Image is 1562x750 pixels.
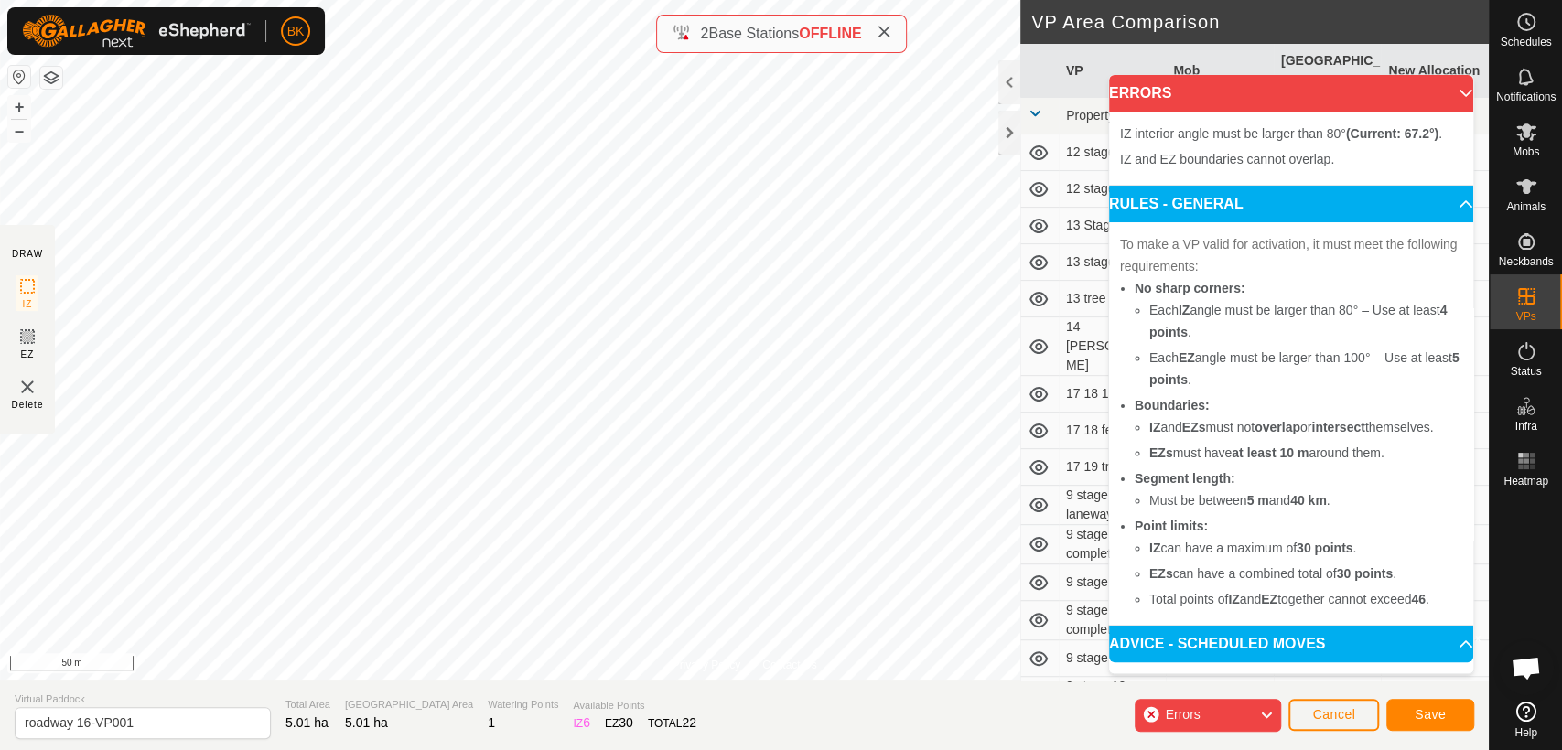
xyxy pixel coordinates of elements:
b: 40 km [1290,493,1327,508]
span: [GEOGRAPHIC_DATA] Area [345,697,473,712]
b: IZ [1228,592,1239,606]
p-accordion-content: RULES - GENERAL [1109,222,1473,625]
li: and must not or themselves. [1149,416,1462,438]
button: Reset Map [8,66,30,88]
b: EZs [1149,566,1173,581]
td: -10.09 ha [1381,677,1489,716]
span: Cancel [1312,707,1355,722]
span: Base Stations [708,26,799,41]
b: 4 points [1149,303,1448,339]
button: + [8,96,30,118]
b: No sharp corners: [1135,281,1245,295]
b: IZ [1179,303,1190,317]
span: OFFLINE [799,26,861,41]
span: BK [287,22,305,41]
td: 12 stage 2 [1059,171,1167,208]
b: EZs [1182,420,1206,434]
td: 13 tree line [1059,281,1167,317]
th: VP [1059,44,1167,98]
b: IZ [1149,541,1160,555]
b: (Current: 67.2°) [1346,126,1438,141]
span: 5.01 ha [285,715,329,730]
td: 17 18 fence [1059,412,1167,449]
span: Total Area [285,697,330,712]
div: IZ [573,713,589,733]
td: 15.1 ha [1274,677,1382,716]
b: Point limits: [1135,519,1208,533]
div: DRAW [12,247,43,261]
p-accordion-content: ERRORS [1109,112,1473,185]
a: Contact Us [762,657,816,673]
span: Errors [1165,707,1200,722]
span: 6 [583,715,590,730]
span: IZ and EZ boundaries cannot overlap. [1120,152,1334,166]
span: Neckbands [1498,256,1553,267]
h2: VP Area Comparison [1031,11,1489,33]
img: VP [16,376,38,398]
button: – [8,120,30,142]
b: EZs [1149,445,1173,460]
span: 2 [700,26,708,41]
td: 9 stage 10 complete [1059,525,1167,564]
th: [GEOGRAPHIC_DATA] Area [1274,44,1382,98]
td: 9 stage 10 shift [1059,564,1167,601]
span: To make a VP valid for activation, it must meet the following requirements: [1120,237,1458,273]
td: 14 [PERSON_NAME] [1059,317,1167,376]
span: 22 [682,715,696,730]
td: 17 18 19 cosy [1059,376,1167,412]
b: 30 points [1337,566,1393,581]
span: Animals [1506,201,1546,212]
span: 5.01 ha [345,715,388,730]
b: at least 10 m [1232,445,1309,460]
span: ADVICE - SCHEDULED MOVES [1109,637,1325,651]
button: Cancel [1288,699,1379,731]
span: EZ [21,348,35,361]
p-accordion-header: ADVICE - SCHEDULED MOVES [1109,626,1473,662]
b: Segment length: [1135,471,1235,486]
b: EZ [1261,592,1277,606]
span: Infra [1514,421,1536,432]
td: 9 stage 1 plus laneway [1059,486,1167,525]
td: 9 stage 11 shift [1059,640,1167,677]
li: Total points of and together cannot exceed . [1149,588,1462,610]
b: EZ [1179,350,1195,365]
b: IZ [1149,420,1160,434]
button: Save [1386,699,1474,731]
span: IZ [23,297,33,311]
span: Notifications [1496,91,1556,102]
li: Each angle must be larger than 100° – Use at least . [1149,347,1462,391]
b: 30 points [1297,541,1352,555]
span: IZ interior angle must be larger than 80° . [1120,126,1442,141]
span: Property Boundary [1066,108,1173,123]
li: Must be between and . [1149,489,1462,511]
button: Map Layers [40,67,62,89]
li: can have a maximum of . [1149,537,1462,559]
td: 12 stage 1 [1059,134,1167,171]
span: VPs [1515,311,1535,322]
li: can have a combined total of . [1149,562,1462,584]
span: Watering Points [488,697,558,712]
span: 30 [619,715,633,730]
li: Each angle must be larger than 80° – Use at least . [1149,299,1462,343]
p-accordion-header: RULES - GENERAL [1109,186,1473,222]
span: Mobs [1513,146,1539,157]
span: Available Points [573,698,696,713]
td: 9 stage 11 complete [1059,601,1167,640]
td: 13 stage 3 [1059,244,1167,281]
span: Save [1415,707,1446,722]
div: EZ [605,713,633,733]
td: 9 stage 12 complete END [1059,677,1167,716]
span: RULES - GENERAL [1109,197,1244,211]
td: 17 19 trees [1059,449,1167,486]
a: Open chat [1499,640,1554,695]
b: 5 m [1247,493,1269,508]
b: 5 points [1149,350,1460,387]
span: Heatmap [1503,476,1548,487]
a: Help [1490,694,1562,745]
span: Help [1514,727,1537,738]
th: Mob [1166,44,1274,98]
a: Privacy Policy [672,657,740,673]
li: must have around them. [1149,442,1462,464]
b: Boundaries: [1135,398,1210,412]
span: Schedules [1500,37,1551,48]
